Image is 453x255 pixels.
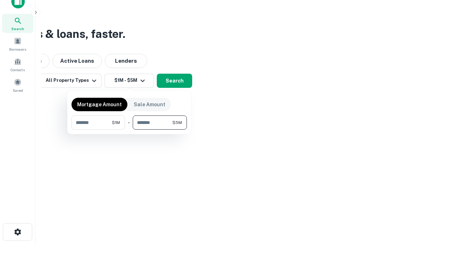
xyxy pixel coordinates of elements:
[134,101,165,108] p: Sale Amount
[418,198,453,232] iframe: Chat Widget
[128,115,130,130] div: -
[172,119,182,126] span: $5M
[112,119,120,126] span: $1M
[77,101,122,108] p: Mortgage Amount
